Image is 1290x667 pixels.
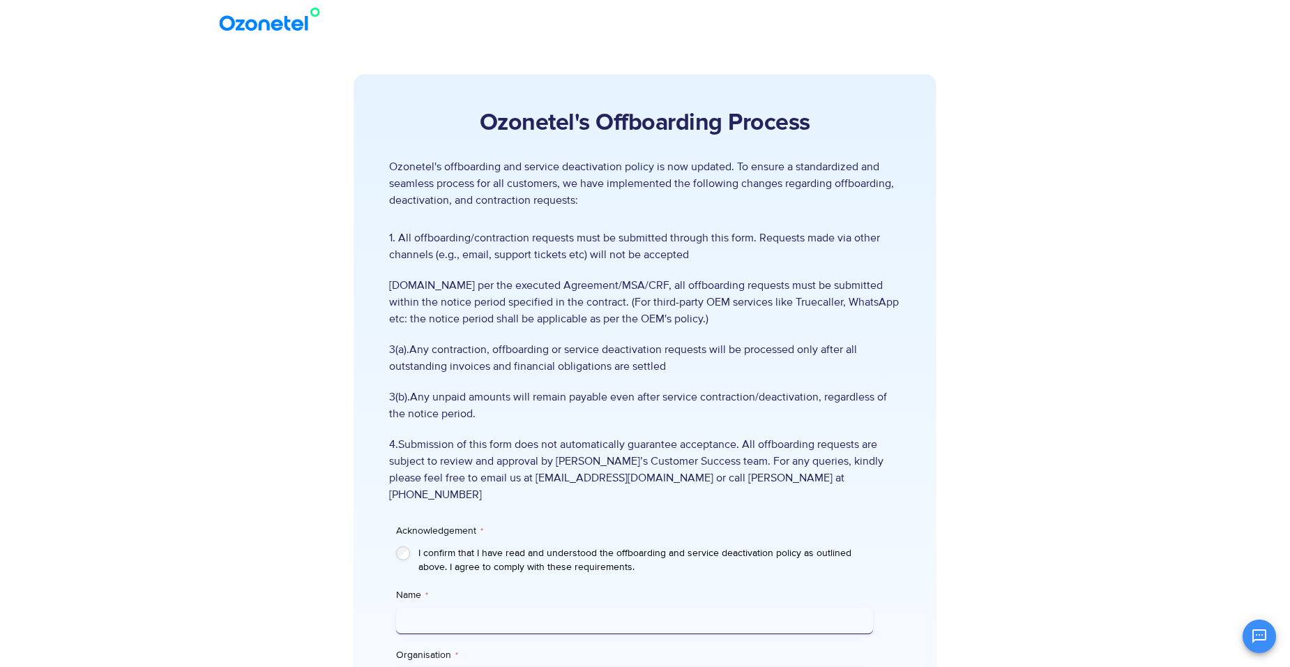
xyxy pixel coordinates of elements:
[396,524,483,538] legend: Acknowledgement
[389,110,900,137] h2: Ozonetel's Offboarding Process
[389,436,900,503] span: 4.Submission of this form does not automatically guarantee acceptance. All offboarding requests a...
[396,588,872,602] label: Name
[389,230,900,263] span: 1. All offboarding/contraction requests must be submitted through this form. Requests made via ot...
[1243,620,1276,653] button: Open chat
[389,277,900,327] span: [DOMAIN_NAME] per the executed Agreement/MSA/CRF, all offboarding requests must be submitted with...
[389,158,900,209] p: Ozonetel's offboarding and service deactivation policy is now updated. To ensure a standardized a...
[389,341,900,375] span: 3(a).Any contraction, offboarding or service deactivation requests will be processed only after a...
[389,389,900,422] span: 3(b).Any unpaid amounts will remain payable even after service contraction/deactivation, regardle...
[396,648,872,662] label: Organisation
[418,546,872,574] label: I confirm that I have read and understood the offboarding and service deactivation policy as outl...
